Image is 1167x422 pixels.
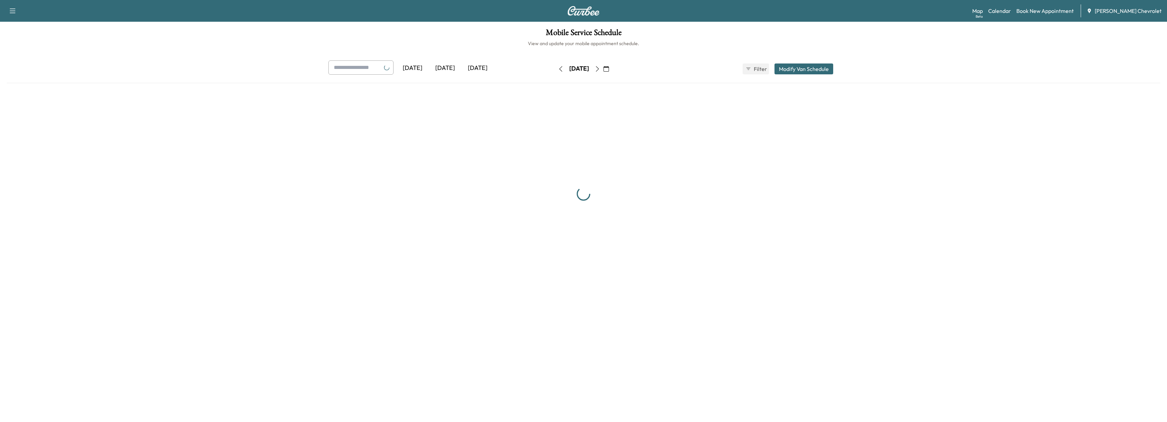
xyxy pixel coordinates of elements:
[461,60,494,76] div: [DATE]
[1016,7,1074,15] a: Book New Appointment
[429,60,461,76] div: [DATE]
[569,65,589,73] div: [DATE]
[743,63,769,74] button: Filter
[976,14,983,19] div: Beta
[567,6,600,16] img: Curbee Logo
[7,40,1160,47] h6: View and update your mobile appointment schedule.
[988,7,1011,15] a: Calendar
[396,60,429,76] div: [DATE]
[754,65,766,73] span: Filter
[774,63,833,74] button: Modify Van Schedule
[7,29,1160,40] h1: Mobile Service Schedule
[972,7,983,15] a: MapBeta
[1095,7,1162,15] span: [PERSON_NAME] Chevrolet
